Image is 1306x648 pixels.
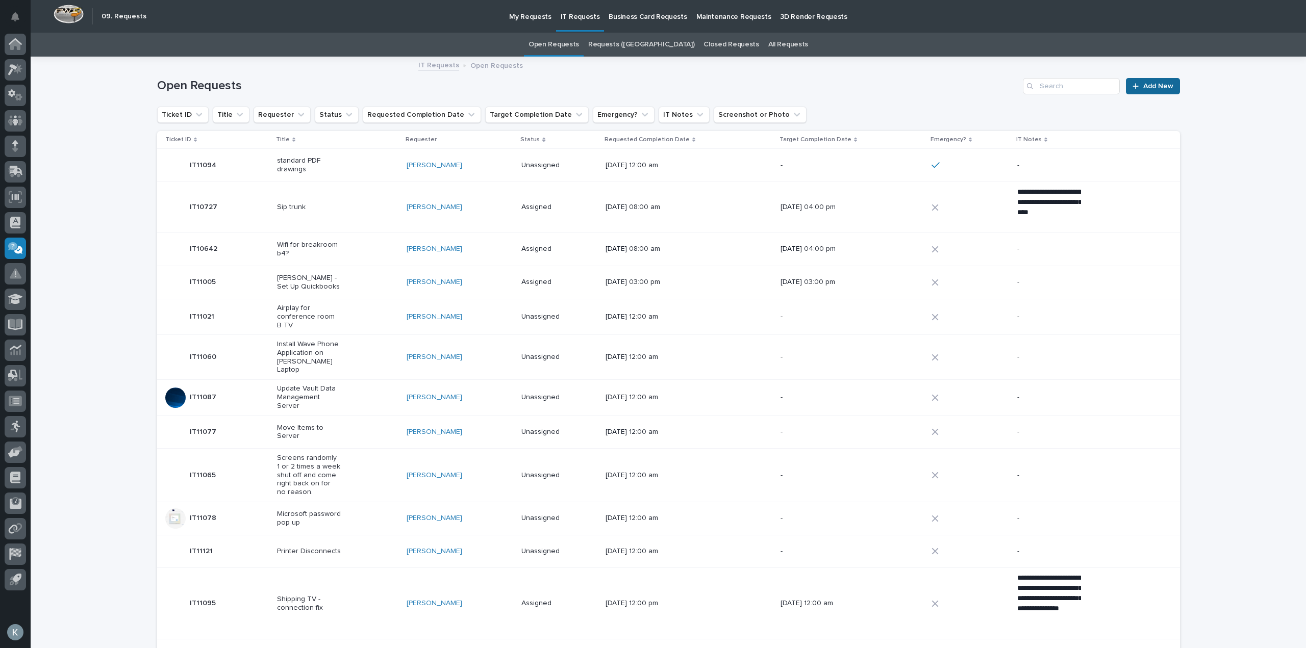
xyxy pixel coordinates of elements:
[277,547,341,556] p: Printer Disconnects
[606,161,669,170] p: [DATE] 12:00 am
[407,471,462,480] a: [PERSON_NAME]
[277,241,341,258] p: Wifi for breakroom b4?
[277,274,341,291] p: [PERSON_NAME] - Set Up Quickbooks
[781,313,844,321] p: -
[521,547,585,556] p: Unassigned
[276,134,290,145] p: Title
[102,12,146,21] h2: 09. Requests
[606,393,669,402] p: [DATE] 12:00 am
[1023,78,1120,94] input: Search
[407,245,462,253] a: [PERSON_NAME]
[213,107,249,123] button: Title
[407,599,462,608] a: [PERSON_NAME]
[781,245,844,253] p: [DATE] 04:00 pm
[5,6,26,28] button: Notifications
[190,391,218,402] p: IT11087
[606,428,669,436] p: [DATE] 12:00 am
[157,502,1180,535] tr: IT11078IT11078 Microsoft password pop up[PERSON_NAME] Unassigned[DATE] 12:00 am--
[190,201,219,212] p: IT10727
[190,351,218,361] p: IT11060
[606,353,669,361] p: [DATE] 12:00 am
[521,514,585,523] p: Unassigned
[157,379,1180,416] tr: IT11087IT11087 Update Vault Data Management Server[PERSON_NAME] Unassigned[DATE] 12:00 am--
[781,428,844,436] p: -
[157,568,1180,639] tr: IT11095IT11095 Shipping TV - connection fix[PERSON_NAME] Assigned[DATE] 12:00 pm[DATE] 12:00 am**...
[605,134,690,145] p: Requested Completion Date
[521,161,585,170] p: Unassigned
[1016,134,1042,145] p: IT Notes
[1017,514,1081,523] p: -
[277,203,341,212] p: Sip trunk
[157,149,1180,182] tr: IT11094IT11094 standard PDF drawings[PERSON_NAME] Unassigned[DATE] 12:00 am--
[521,278,585,287] p: Assigned
[606,203,669,212] p: [DATE] 08:00 am
[1017,353,1081,361] p: -
[277,304,341,329] p: Airplay for conference room B TV
[277,424,341,441] p: Move Items to Server
[157,232,1180,266] tr: IT10642IT10642 Wifi for breakroom b4?[PERSON_NAME] Assigned[DATE] 08:00 am[DATE] 04:00 pm-
[418,59,459,70] a: IT Requests
[407,547,462,556] a: [PERSON_NAME]
[781,203,844,212] p: [DATE] 04:00 pm
[1017,313,1081,321] p: -
[593,107,655,123] button: Emergency?
[521,393,585,402] p: Unassigned
[780,134,851,145] p: Target Completion Date
[190,512,218,523] p: IT11078
[1017,471,1081,480] p: -
[407,313,462,321] a: [PERSON_NAME]
[768,33,808,57] a: All Requests
[407,161,462,170] a: [PERSON_NAME]
[1017,428,1081,436] p: -
[781,393,844,402] p: -
[588,33,694,57] a: Requests ([GEOGRAPHIC_DATA])
[157,266,1180,299] tr: IT11005IT11005 [PERSON_NAME] - Set Up Quickbooks[PERSON_NAME] Assigned[DATE] 03:00 pm[DATE] 03:00...
[1017,278,1081,287] p: -
[1143,83,1173,90] span: Add New
[315,107,359,123] button: Status
[1017,393,1081,402] p: -
[277,510,341,527] p: Microsoft password pop up
[277,340,341,374] p: Install Wave Phone Application on [PERSON_NAME] Laptop
[781,471,844,480] p: -
[190,426,218,436] p: IT11077
[407,428,462,436] a: [PERSON_NAME]
[165,134,191,145] p: Ticket ID
[5,621,26,643] button: users-avatar
[190,597,218,608] p: IT11095
[277,454,341,497] p: Screens randomly 1 or 2 times a week shut off and come right back on for no reason.
[407,393,462,402] a: [PERSON_NAME]
[277,157,341,174] p: standard PDF drawings
[781,161,844,170] p: -
[254,107,311,123] button: Requester
[190,159,218,170] p: IT11094
[157,335,1180,379] tr: IT11060IT11060 Install Wave Phone Application on [PERSON_NAME] Laptop[PERSON_NAME] Unassigned[DAT...
[521,599,585,608] p: Assigned
[781,353,844,361] p: -
[606,471,669,480] p: [DATE] 12:00 am
[54,5,84,23] img: Workspace Logo
[157,182,1180,233] tr: IT10727IT10727 Sip trunk[PERSON_NAME] Assigned[DATE] 08:00 am[DATE] 04:00 pm**** **** **** **** *...
[190,243,219,253] p: IT10642
[157,449,1180,502] tr: IT11065IT11065 Screens randomly 1 or 2 times a week shut off and come right back on for no reason...
[407,203,462,212] a: [PERSON_NAME]
[407,514,462,523] a: [PERSON_NAME]
[277,595,341,612] p: Shipping TV - connection fix
[521,245,585,253] p: Assigned
[521,471,585,480] p: Unassigned
[781,547,844,556] p: -
[470,59,523,70] p: Open Requests
[190,310,216,321] p: IT11021
[157,299,1180,335] tr: IT11021IT11021 Airplay for conference room B TV[PERSON_NAME] Unassigned[DATE] 12:00 am--
[781,278,844,287] p: [DATE] 03:00 pm
[606,245,669,253] p: [DATE] 08:00 am
[521,428,585,436] p: Unassigned
[714,107,807,123] button: Screenshot or Photo
[606,547,669,556] p: [DATE] 12:00 am
[1017,161,1081,170] p: -
[407,278,462,287] a: [PERSON_NAME]
[521,353,585,361] p: Unassigned
[1017,547,1081,556] p: -
[157,79,1019,93] h1: Open Requests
